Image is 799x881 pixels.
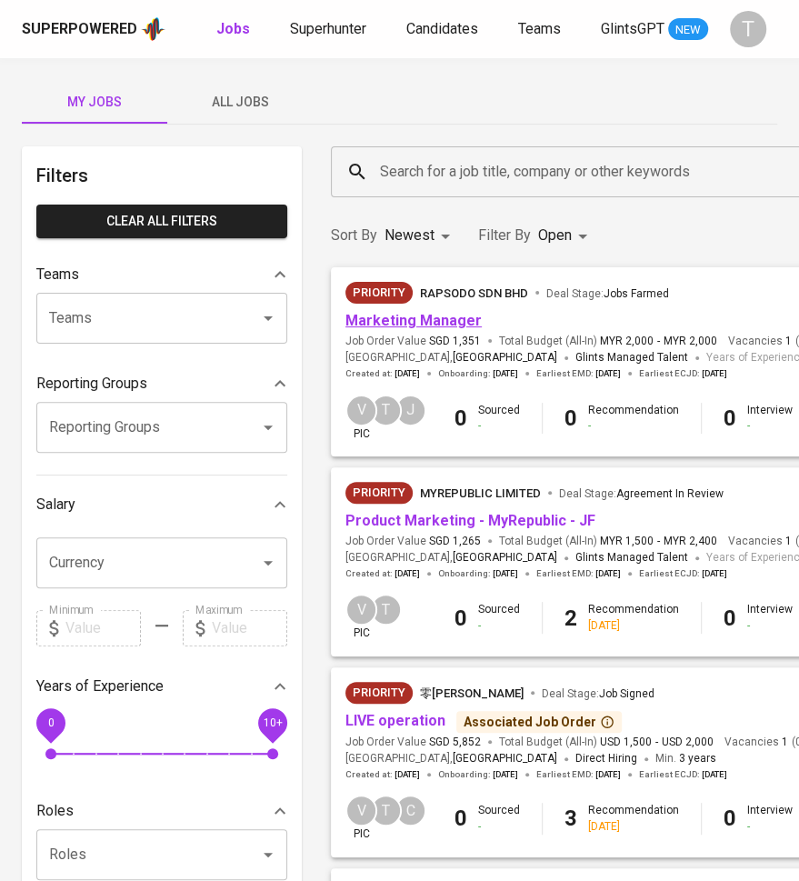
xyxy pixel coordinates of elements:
[33,91,156,114] span: My Jobs
[546,287,669,300] span: Deal Stage :
[178,91,302,114] span: All Jobs
[429,334,481,349] span: SGD 1,351
[575,752,637,765] span: Direct Hiring
[345,395,377,442] div: pic
[36,373,147,395] p: Reporting Groups
[36,800,74,822] p: Roles
[747,602,793,633] div: Interview
[438,567,518,580] span: Onboarding :
[345,512,595,529] a: Product Marketing - MyRepublic - JF
[536,768,621,781] span: Earliest EMD :
[600,334,654,349] span: MYR 2,000
[385,219,456,253] div: Newest
[395,567,420,580] span: [DATE]
[345,735,481,750] span: Job Order Value
[395,795,426,826] div: C
[499,534,717,549] span: Total Budget (All-In)
[36,486,287,523] div: Salary
[478,602,520,633] div: Sourced
[575,351,688,364] span: Glints Managed Talent
[420,286,528,300] span: Rapsodo Sdn Bhd
[595,768,621,781] span: [DATE]
[499,334,717,349] span: Total Budget (All-In)
[478,618,520,634] div: -
[51,210,273,233] span: Clear All filters
[657,534,660,549] span: -
[406,20,478,37] span: Candidates
[36,676,164,697] p: Years of Experience
[370,395,402,426] div: T
[345,334,481,349] span: Job Order Value
[36,668,287,705] div: Years of Experience
[724,806,736,831] b: 0
[747,803,793,834] div: Interview
[639,567,727,580] span: Earliest ECJD :
[518,18,564,41] a: Teams
[668,21,708,39] span: NEW
[536,567,621,580] span: Earliest EMD :
[429,735,481,750] span: SGD 5,852
[36,494,75,516] p: Salary
[564,606,577,631] b: 2
[664,534,717,549] span: MYR 2,400
[730,11,766,47] div: T
[345,395,377,426] div: V
[438,768,518,781] span: Onboarding :
[345,282,413,304] div: New Job received from Demand Team
[702,367,727,380] span: [DATE]
[370,795,402,826] div: T
[255,550,281,576] button: Open
[657,334,660,349] span: -
[406,18,482,41] a: Candidates
[370,594,402,626] div: T
[664,334,717,349] span: MYR 2,000
[588,819,679,835] div: [DATE]
[395,367,420,380] span: [DATE]
[538,219,594,253] div: Open
[478,225,531,246] p: Filter By
[542,687,654,700] span: Deal Stage :
[345,684,413,702] span: Priority
[345,594,377,641] div: pic
[478,819,520,835] div: -
[345,750,557,768] span: [GEOGRAPHIC_DATA] ,
[345,682,413,704] div: New Job received from Demand Team
[453,750,557,768] span: [GEOGRAPHIC_DATA]
[536,367,621,380] span: Earliest EMD :
[493,367,518,380] span: [DATE]
[478,418,520,434] div: -
[345,712,445,729] a: LIVE operation
[655,752,716,765] span: Min.
[22,15,165,43] a: Superpoweredapp logo
[779,735,788,750] span: 1
[454,405,467,431] b: 0
[601,20,664,37] span: GlintsGPT
[639,768,727,781] span: Earliest ECJD :
[747,618,793,634] div: -
[564,806,577,831] b: 3
[588,803,679,834] div: Recommendation
[385,225,434,246] p: Newest
[345,484,413,502] span: Priority
[36,365,287,402] div: Reporting Groups
[331,225,377,246] p: Sort By
[345,367,420,380] span: Created at :
[290,20,366,37] span: Superhunter
[141,15,165,43] img: app logo
[600,534,654,549] span: MYR 1,500
[345,312,482,329] a: Marketing Manager
[783,334,792,349] span: 1
[747,403,793,434] div: Interview
[345,594,377,626] div: V
[588,618,679,634] div: [DATE]
[662,735,714,750] span: USD 2,000
[783,534,792,549] span: 1
[395,395,426,426] div: J
[454,606,467,631] b: 0
[453,349,557,367] span: [GEOGRAPHIC_DATA]
[345,349,557,367] span: [GEOGRAPHIC_DATA] ,
[438,367,518,380] span: Onboarding :
[453,549,557,567] span: [GEOGRAPHIC_DATA]
[22,19,137,40] div: Superpowered
[290,18,370,41] a: Superhunter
